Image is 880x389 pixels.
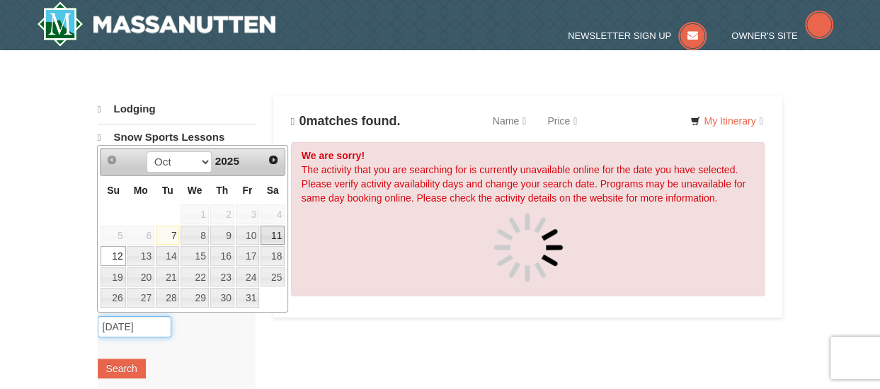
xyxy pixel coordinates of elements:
span: 2025 [215,155,239,167]
a: 30 [210,288,234,308]
span: Saturday [267,185,279,196]
span: 1 [181,204,208,224]
a: 17 [236,246,260,266]
a: My Itinerary [681,110,772,132]
span: 6 [127,226,154,245]
h4: matches found. [291,114,401,129]
a: 10 [236,226,260,245]
div: The activity that you are searching for is currently unavailable online for the date you have sel... [291,142,765,296]
span: Newsletter Sign Up [568,30,671,41]
a: 24 [236,267,260,287]
span: Monday [134,185,148,196]
a: 25 [261,267,285,287]
a: Massanutten Resort [37,1,276,47]
span: 5 [101,226,125,245]
span: Tuesday [162,185,173,196]
a: Next [263,150,283,170]
a: Prev [102,150,122,170]
img: Massanutten Resort Logo [37,1,276,47]
span: Wednesday [188,185,202,196]
a: 31 [236,288,260,308]
span: Prev [106,154,118,166]
a: Lodging [98,96,256,122]
a: 8 [181,226,208,245]
a: 15 [181,246,208,266]
a: 27 [127,288,154,308]
a: 16 [210,246,234,266]
span: 4 [261,204,285,224]
a: 23 [210,267,234,287]
a: Name [482,107,537,135]
a: 28 [156,288,180,308]
a: 29 [181,288,208,308]
a: 7 [156,226,180,245]
a: 11 [261,226,285,245]
a: 20 [127,267,154,287]
span: 3 [236,204,260,224]
img: spinner.gif [493,212,564,283]
a: 18 [261,246,285,266]
span: Sunday [107,185,120,196]
a: 13 [127,246,154,266]
a: Newsletter Sign Up [568,30,707,41]
a: 22 [181,267,208,287]
span: Next [268,154,279,166]
a: Owner's Site [731,30,833,41]
a: 14 [156,246,180,266]
span: Owner's Site [731,30,798,41]
a: 19 [101,267,125,287]
a: 26 [101,288,125,308]
span: 0 [299,114,306,128]
a: Snow Sports Lessons [98,124,256,151]
span: Thursday [216,185,228,196]
a: 21 [156,267,180,287]
a: Price [537,107,588,135]
strong: We are sorry! [302,150,365,161]
a: 9 [210,226,234,245]
button: Search [98,359,146,378]
a: 12 [101,246,125,266]
span: 2 [210,204,234,224]
span: Friday [242,185,252,196]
